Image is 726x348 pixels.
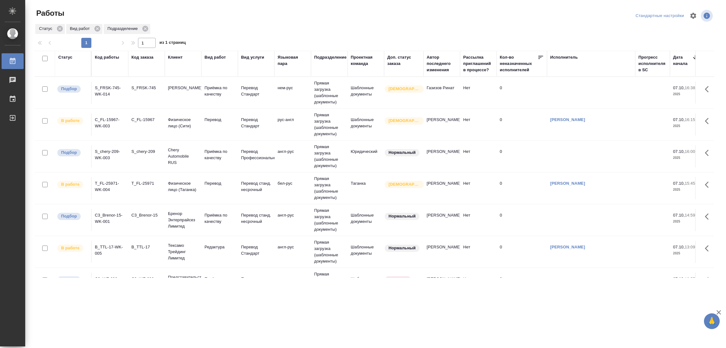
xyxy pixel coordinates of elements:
td: Шаблонные документы [348,241,384,263]
p: 2025 [673,250,698,257]
p: 2025 [673,91,698,97]
td: B_TTL-17-WK-005 [92,241,128,263]
p: [PERSON_NAME] [168,85,198,91]
button: Здесь прячутся важные кнопки [701,177,716,192]
td: Прямая загрузка (шаблонные документы) [311,77,348,108]
td: 0 [497,241,547,263]
td: Прямая загрузка (шаблонные документы) [311,204,348,236]
td: Шаблонные документы [348,113,384,136]
span: из 1 страниц [159,39,186,48]
p: [DEMOGRAPHIC_DATA] [389,118,420,124]
div: Вид работ [66,24,102,34]
div: Можно подбирать исполнителей [57,212,88,221]
div: Исполнитель [550,54,578,61]
div: C3_Brenor-15 [131,212,162,218]
p: Перевод Стандарт [241,85,271,97]
td: Нет [460,145,497,167]
td: Прямая загрузка (шаблонные документы) [311,141,348,172]
p: 15:45 [685,181,695,186]
a: [PERSON_NAME] [550,245,585,249]
span: Посмотреть информацию [701,10,714,22]
td: 0 [497,177,547,199]
td: англ-рус [274,209,311,231]
p: Приёмка по качеству [205,148,235,161]
div: Доп. статус заказа [387,54,420,67]
div: S_chery-209 [131,148,162,155]
div: Исполнитель выполняет работу [57,117,88,125]
td: нем-рус [274,82,311,104]
div: C_FL-15967 [131,117,162,123]
button: Здесь прячутся важные кнопки [701,82,716,97]
p: 07.10, [673,213,685,217]
p: 2025 [673,155,698,161]
p: Нормальный [389,149,416,156]
p: Редактура [205,244,235,250]
td: Прямая загрузка (шаблонные документы) [311,236,348,268]
p: 16:38 [685,85,695,90]
td: 0 [497,113,547,136]
p: 07.10, [673,117,685,122]
p: Перевод [205,180,235,187]
div: Вид работ [205,54,226,61]
div: Можно подбирать исполнителей [57,85,88,93]
div: Можно подбирать исполнителей [57,276,88,284]
td: [PERSON_NAME] [423,241,460,263]
div: Статус [58,54,72,61]
div: B_TTL-17 [131,244,162,250]
p: Перевод [205,117,235,123]
p: Статус [39,26,55,32]
div: T_FL-25971 [131,180,162,187]
div: Исполнитель выполняет работу [57,180,88,189]
div: Подразделение [314,54,347,61]
div: Языковая пара [278,54,308,67]
td: 0 [497,82,547,104]
a: [PERSON_NAME] [550,181,585,186]
p: 07.10, [673,149,685,154]
p: Приёмка по качеству [205,212,235,225]
div: Дата начала [673,54,692,67]
p: Подбор [61,149,77,156]
a: [PERSON_NAME] [550,117,585,122]
div: Рассылка приглашений в процессе? [463,54,493,73]
p: Бренор Энтерпрайсез Лимитед [168,211,198,229]
div: split button [634,11,686,21]
td: Шаблонные документы [348,273,384,295]
td: Нет [460,82,497,104]
td: T_FL-25971-WK-004 [92,177,128,199]
div: Вид услуги [241,54,264,61]
td: рус-англ [274,113,311,136]
td: Шаблонные документы [348,209,384,231]
td: 0 [497,145,547,167]
p: В работе [61,181,79,188]
button: Здесь прячутся важные кнопки [701,209,716,224]
p: 07.10, [673,245,685,249]
div: S_FRSK-745 [131,85,162,91]
button: Здесь прячутся важные кнопки [701,273,716,288]
button: Здесь прячутся важные кнопки [701,241,716,256]
p: Перевод станд. несрочный [241,212,271,225]
td: [PERSON_NAME] [423,177,460,199]
td: Нет [460,209,497,231]
td: C3_WF-698-WK-005 [92,273,128,295]
p: Представительство компании с ограниче... [168,274,198,293]
td: бел-рус [274,177,311,199]
td: Газизов Ринат [423,82,460,104]
span: Работы [35,8,64,18]
p: Подразделение [107,26,140,32]
td: 0 [497,273,547,295]
p: Приёмка по качеству [205,85,235,97]
p: Перевод Стандарт [241,244,271,257]
div: Код заказа [131,54,153,61]
td: Нет [460,177,497,199]
td: [PERSON_NAME] [423,273,460,295]
td: [PERSON_NAME] [423,145,460,167]
td: Прямая загрузка (шаблонные документы) [311,268,348,299]
p: Перевод Профессиональный [241,148,271,161]
td: [PERSON_NAME] [423,209,460,231]
p: Нормальный [389,213,416,219]
span: Настроить таблицу [686,8,701,23]
p: Вид работ [70,26,92,32]
p: 14:59 [685,213,695,217]
div: Исполнитель выполняет работу [57,244,88,252]
div: Подразделение [104,24,150,34]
